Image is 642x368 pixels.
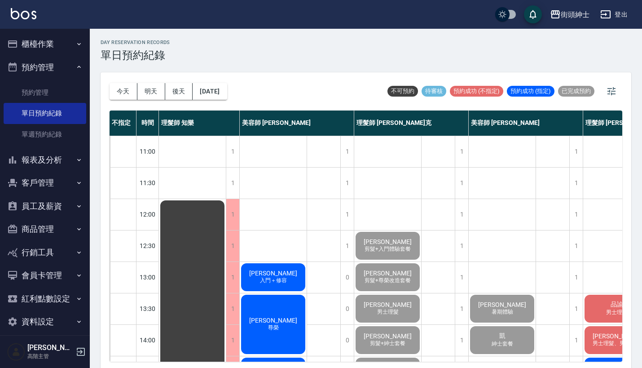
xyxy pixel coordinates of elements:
h3: 單日預約紀錄 [101,49,170,62]
span: [PERSON_NAME] [476,301,528,308]
a: 單週預約紀錄 [4,124,86,145]
div: 1 [569,262,583,293]
div: 0 [340,262,354,293]
span: [PERSON_NAME] [362,238,413,245]
span: 尊榮 [266,324,281,332]
img: Logo [11,8,36,19]
button: 客戶管理 [4,171,86,195]
div: 14:00 [136,324,159,356]
div: 12:30 [136,230,159,262]
div: 理髮師 [PERSON_NAME]克 [354,111,469,136]
span: 凱 [497,332,507,340]
div: 11:30 [136,167,159,199]
span: [PERSON_NAME] [247,317,299,324]
h5: [PERSON_NAME] [27,343,73,352]
button: 櫃檯作業 [4,32,86,56]
button: 後天 [165,83,193,100]
div: 1 [569,136,583,167]
div: 0 [340,325,354,356]
div: 1 [226,231,239,262]
div: 1 [455,136,468,167]
button: 商品管理 [4,217,86,241]
div: 街頭紳士 [561,9,589,20]
div: 1 [340,231,354,262]
div: 1 [226,262,239,293]
span: 暑期體驗 [490,308,515,316]
span: [PERSON_NAME] [247,270,299,277]
div: 13:30 [136,293,159,324]
span: [PERSON_NAME] [362,270,413,277]
div: 0 [340,293,354,324]
div: 1 [455,262,468,293]
div: 1 [226,293,239,324]
span: 剪髮+紳士套餐 [368,340,407,347]
div: 13:00 [136,262,159,293]
button: save [524,5,542,23]
div: 1 [455,199,468,230]
div: 1 [569,325,583,356]
button: 員工及薪資 [4,195,86,218]
a: 預約管理 [4,82,86,103]
div: 12:00 [136,199,159,230]
span: 剪髮+入門體驗套餐 [363,245,413,253]
button: 明天 [137,83,165,100]
p: 高階主管 [27,352,73,360]
button: 今天 [110,83,137,100]
div: 1 [226,136,239,167]
span: 男士理髮 [604,309,629,316]
div: 美容師 [PERSON_NAME] [469,111,583,136]
div: 1 [455,168,468,199]
div: 1 [226,199,239,230]
div: 1 [455,325,468,356]
span: [PERSON_NAME] [362,301,413,308]
div: 1 [569,168,583,199]
span: 預約成功 (不指定) [450,87,503,95]
div: 1 [569,293,583,324]
h2: day Reservation records [101,40,170,45]
div: 1 [569,231,583,262]
button: 登出 [597,6,631,23]
button: 預約管理 [4,56,86,79]
div: 1 [455,231,468,262]
div: 1 [226,325,239,356]
span: 剪髮+尊榮改造套餐 [363,277,413,284]
div: 美容師 [PERSON_NAME] [240,111,354,136]
div: 1 [455,293,468,324]
button: 資料設定 [4,310,86,333]
div: 1 [340,199,354,230]
div: 1 [569,199,583,230]
div: 1 [226,168,239,199]
span: 品諭 [609,301,625,309]
button: 紅利點數設定 [4,287,86,310]
span: 不可預約 [387,87,418,95]
button: 報表及分析 [4,148,86,172]
span: 已完成預約 [558,87,594,95]
button: [DATE] [193,83,227,100]
span: 預約成功 (指定) [507,87,554,95]
button: 行銷工具 [4,241,86,264]
div: 理髮師 知樂 [159,111,240,136]
a: 單日預約紀錄 [4,103,86,124]
div: 1 [340,136,354,167]
div: 時間 [136,111,159,136]
span: [PERSON_NAME] [362,333,413,340]
span: 入門＋修容 [258,277,289,284]
span: 男士理髮 [375,308,400,316]
button: 街頭紳士 [546,5,593,24]
div: 1 [340,168,354,199]
div: 11:00 [136,136,159,167]
span: 待審核 [422,87,446,95]
img: Person [7,343,25,361]
button: 會員卡管理 [4,264,86,287]
div: 不指定 [110,111,136,136]
span: 紳士套餐 [490,340,515,348]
